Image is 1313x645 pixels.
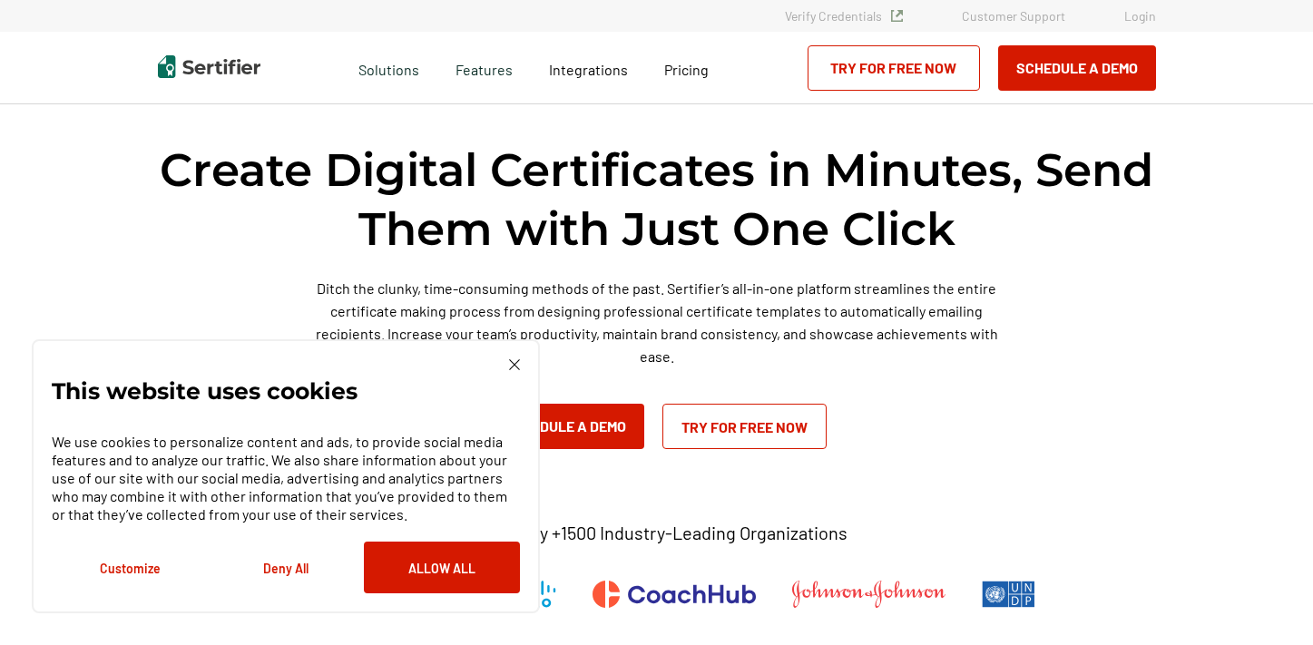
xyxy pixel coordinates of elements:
img: Verified [891,10,903,22]
span: Integrations [549,61,628,78]
a: Integrations [549,56,628,79]
button: Customize [52,542,208,593]
p: This website uses cookies [52,382,358,400]
a: Verify Credentials [785,8,903,24]
img: CoachHub [593,581,756,608]
a: Pricing [664,56,709,79]
span: Features [456,56,513,79]
button: Schedule a Demo [998,45,1156,91]
p: We use cookies to personalize content and ads, to provide social media features and to analyze ou... [52,433,520,523]
span: Solutions [358,56,419,79]
button: Allow All [364,542,520,593]
a: Login [1124,8,1156,24]
a: Try for Free Now [662,404,827,449]
button: Deny All [208,542,364,593]
img: Cookie Popup Close [509,359,520,370]
p: Trusted by +1500 Industry-Leading Organizations [465,522,848,544]
img: Sertifier | Digital Credentialing Platform [158,55,260,78]
a: Try for Free Now [808,45,980,91]
h1: Create Digital Certificates in Minutes, Send Them with Just One Click [158,141,1156,259]
span: Pricing [664,61,709,78]
p: Ditch the clunky, time-consuming methods of the past. Sertifier’s all-in-one platform streamlines... [308,277,1006,367]
img: Johnson & Johnson [792,581,945,608]
button: Schedule a Demo [486,404,644,449]
img: UNDP [982,581,1035,608]
a: Customer Support [962,8,1065,24]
